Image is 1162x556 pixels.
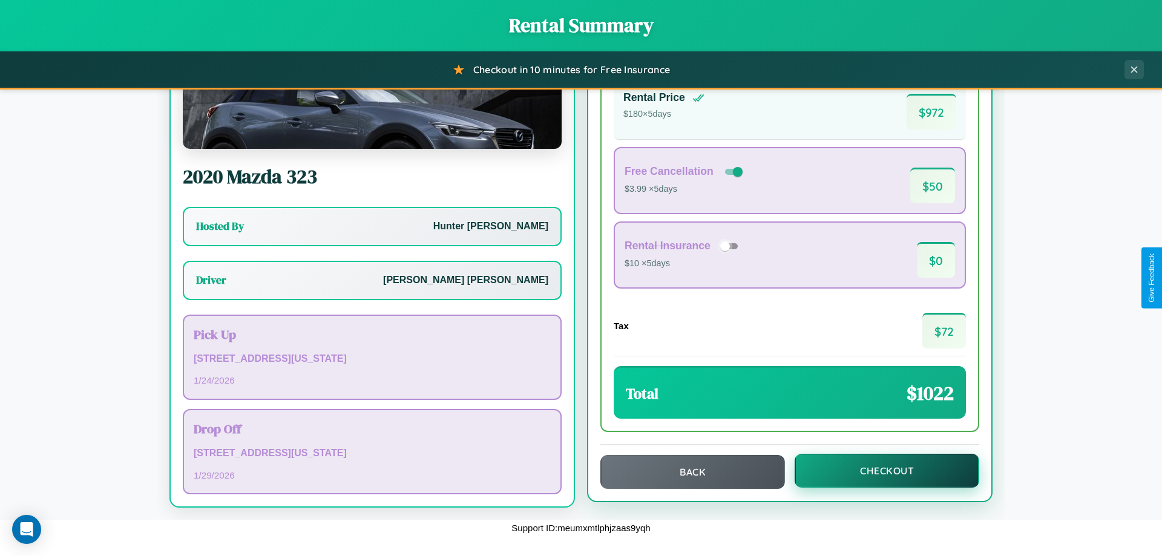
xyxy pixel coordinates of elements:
h3: Drop Off [194,420,551,437]
span: $ 972 [907,94,956,129]
p: $10 × 5 days [625,256,742,272]
h2: 2020 Mazda 323 [183,163,562,190]
h4: Rental Price [623,91,685,104]
button: Checkout [795,454,979,488]
h4: Free Cancellation [625,165,714,178]
h3: Total [626,384,658,404]
p: [STREET_ADDRESS][US_STATE] [194,445,551,462]
button: Back [600,455,785,489]
span: $ 1022 [907,380,954,407]
p: Hunter [PERSON_NAME] [433,218,548,235]
span: $ 50 [910,168,955,203]
p: 1 / 24 / 2026 [194,372,551,388]
p: [PERSON_NAME] [PERSON_NAME] [383,272,548,289]
div: Give Feedback [1147,253,1156,303]
h3: Pick Up [194,325,551,343]
h3: Hosted By [196,219,244,234]
div: Open Intercom Messenger [12,515,41,544]
h4: Tax [614,321,629,331]
p: Support ID: meumxmtlphjzaas9yqh [511,520,650,536]
h4: Rental Insurance [625,240,711,252]
p: 1 / 29 / 2026 [194,467,551,483]
span: Checkout in 10 minutes for Free Insurance [473,64,670,76]
p: $ 180 × 5 days [623,106,704,122]
span: $ 0 [917,242,955,278]
p: $3.99 × 5 days [625,182,745,197]
h1: Rental Summary [12,12,1150,39]
p: [STREET_ADDRESS][US_STATE] [194,350,551,368]
h3: Driver [196,273,226,287]
span: $ 72 [922,313,966,348]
